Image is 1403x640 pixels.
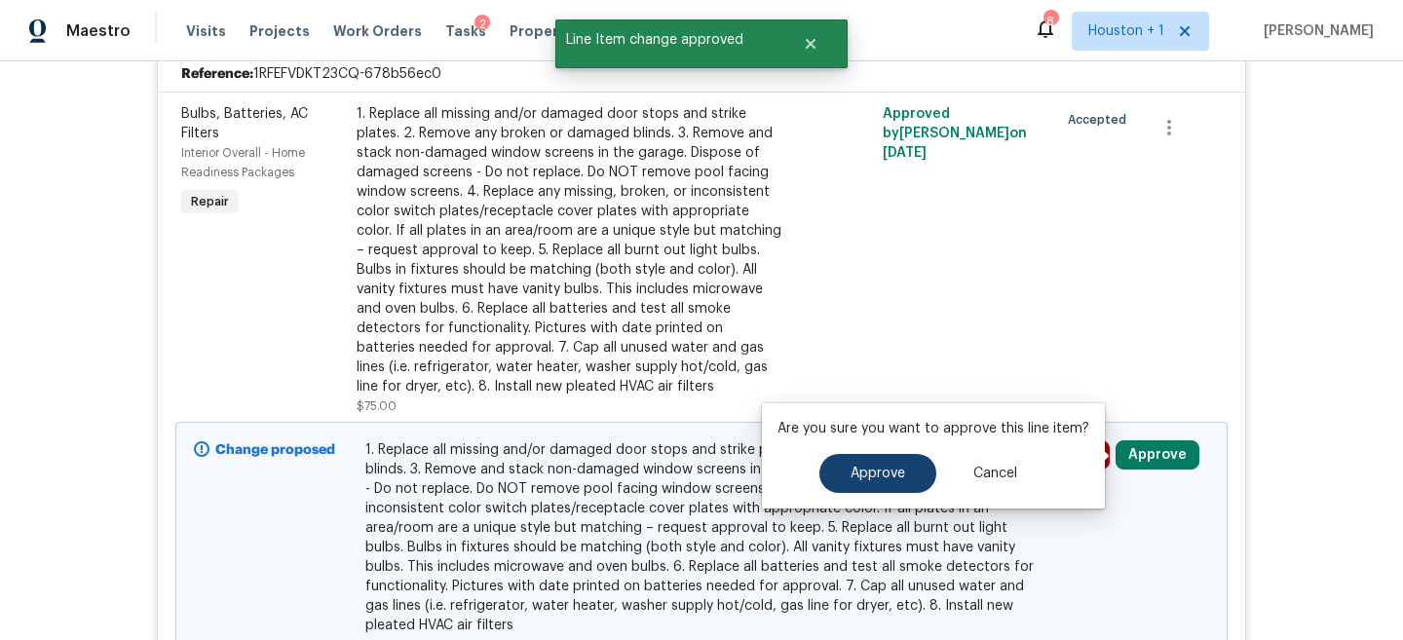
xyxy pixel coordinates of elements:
button: Cancel [942,454,1048,493]
span: Tasks [445,24,486,38]
p: Are you sure you want to approve this line item? [777,419,1089,438]
span: Projects [249,21,310,41]
div: 2 [474,15,490,34]
span: Bulbs, Batteries, AC Filters [181,107,308,140]
button: Approve [819,454,936,493]
span: Cancel [973,467,1017,481]
span: Properties [510,21,586,41]
span: Line Item change approved [555,19,778,60]
button: Close [778,24,843,63]
span: [DATE] [883,146,927,160]
span: Houston + 1 [1088,21,1164,41]
span: Work Orders [333,21,422,41]
span: 1. Replace all missing and/or damaged door stops and strike plates. 2. Remove any broken or damag... [365,440,1039,635]
span: [PERSON_NAME] [1256,21,1374,41]
div: 8 [1043,12,1057,31]
div: 1. Replace all missing and/or damaged door stops and strike plates. 2. Remove any broken or damag... [357,104,783,396]
b: Reference: [181,64,253,84]
span: Approved by [PERSON_NAME] on [883,107,1027,160]
span: Interior Overall - Home Readiness Packages [181,147,305,178]
b: Change proposed [215,443,335,457]
span: Maestro [66,21,131,41]
span: Accepted [1068,110,1134,130]
button: Approve [1116,440,1199,470]
span: Approve [851,467,905,481]
span: Visits [186,21,226,41]
span: $75.00 [357,400,397,412]
div: 1RFEFVDKT23CQ-678b56ec0 [158,56,1245,92]
span: Repair [183,192,237,211]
